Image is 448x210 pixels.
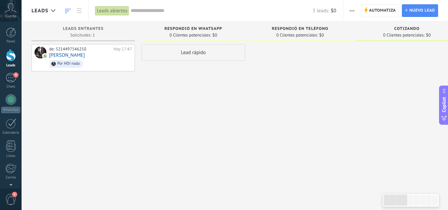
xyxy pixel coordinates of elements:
span: Nuevo lead [409,5,435,17]
a: Lista [74,4,85,17]
div: Lead rápido [142,44,245,61]
span: Cotizando [394,27,419,31]
button: Más [347,4,357,17]
div: Nautus [34,46,46,58]
span: 2 [12,192,17,197]
div: Chats [1,85,21,89]
div: Leads abiertos [95,6,129,16]
div: Respondió en Whatsapp [145,27,242,32]
div: Correo [1,175,21,180]
span: $0 [319,33,324,37]
span: Automatiza [369,5,396,17]
span: Cuenta [5,14,16,19]
span: $0 [213,33,217,37]
div: Panel [1,39,21,44]
span: $0 [331,8,336,14]
img: com.amocrm.amocrmwa.svg [43,54,47,58]
a: Automatiza [361,4,399,17]
span: Solicitudes: 1 [70,33,95,37]
a: [PERSON_NAME] [49,52,85,58]
span: 0 Clientes potenciales: [276,33,318,37]
span: 5 leads: [313,8,329,14]
div: Listas [1,154,21,158]
a: Nuevo lead [402,4,438,17]
a: Leads [62,4,74,17]
span: Respondió en Teléfono [272,27,329,31]
div: Leads Entrantes [35,27,132,32]
span: $0 [426,33,431,37]
div: Calendario [1,131,21,135]
div: WhatsApp [1,107,20,113]
div: de: 5214497546250 [49,46,111,52]
span: Leads Entrantes [63,27,104,31]
span: Copilot [441,97,447,112]
div: Leads [1,63,21,68]
div: Por HDI nada [57,61,80,66]
div: Hoy 17:47 [113,46,132,52]
span: Leads [32,8,48,14]
span: Respondió en Whatsapp [164,27,222,31]
span: 0 Clientes potenciales: [383,33,424,37]
span: 4 [13,72,19,78]
span: 0 Clientes potenciales: [169,33,211,37]
div: Respondió en Teléfono [252,27,349,32]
